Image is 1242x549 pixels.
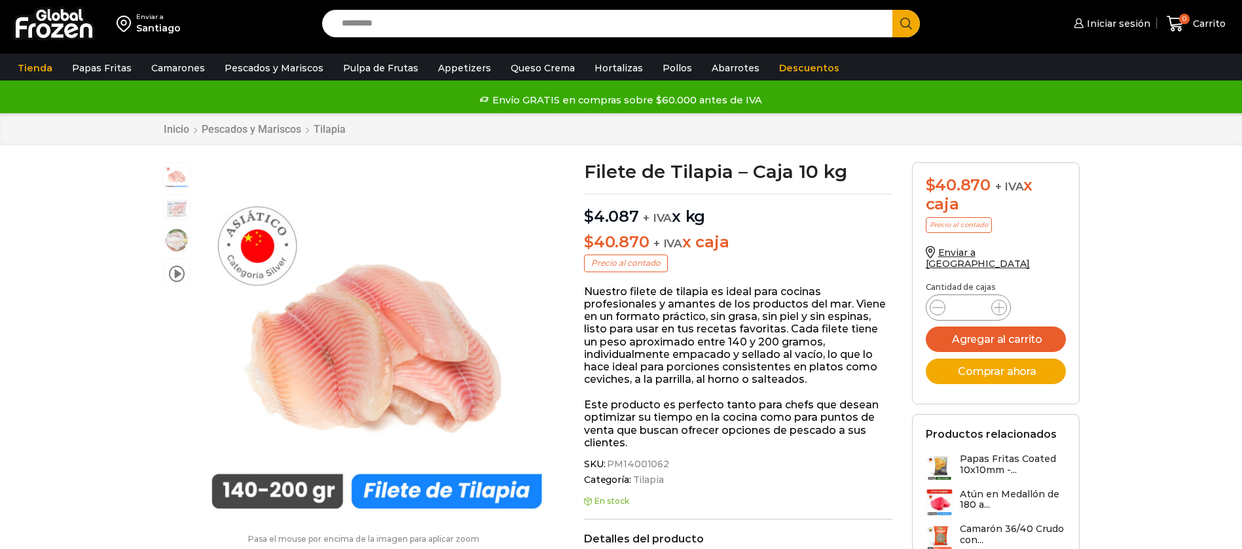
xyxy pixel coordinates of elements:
[584,474,892,486] span: Categoría:
[1084,17,1150,30] span: Iniciar sesión
[926,327,1066,352] button: Agregar al carrito
[960,453,1066,476] h3: Papas Fritas Coated 10x10mm -...
[584,207,639,226] bdi: 4.087
[218,56,330,80] a: Pescados y Mariscos
[584,207,594,226] span: $
[773,56,846,80] a: Descuentos
[1179,14,1190,24] span: 0
[926,217,992,233] p: Precio al contado
[164,227,190,253] span: plato-tilapia
[431,56,498,80] a: Appetizers
[1190,17,1226,30] span: Carrito
[653,237,682,250] span: + IVA
[584,459,892,470] span: SKU:
[926,176,1066,214] div: x caja
[163,123,346,135] nav: Breadcrumb
[201,123,302,135] a: Pescados y Mariscos
[926,359,1066,384] button: Comprar ahora
[584,232,649,251] bdi: 40.870
[136,12,181,22] div: Enviar a
[926,247,1031,270] a: Enviar a [GEOGRAPHIC_DATA]
[145,56,211,80] a: Camarones
[337,56,425,80] a: Pulpa de Frutas
[584,255,668,272] p: Precio al contado
[584,162,892,181] h1: Filete de Tilapia – Caja 10 kg
[926,175,936,194] span: $
[960,489,1066,511] h3: Atún en Medallón de 180 a...
[584,497,892,506] p: En stock
[926,175,991,194] bdi: 40.870
[631,474,664,486] a: Tilapia
[313,123,346,135] a: Tilapia
[164,195,190,221] span: tilapia-4
[1070,10,1150,37] a: Iniciar sesión
[705,56,766,80] a: Abarrotes
[1163,9,1229,39] a: 0 Carrito
[960,523,1066,546] h3: Camarón 36/40 Crudo con...
[136,22,181,35] div: Santiago
[163,535,565,544] p: Pasa el mouse por encima de la imagen para aplicar zoom
[584,533,892,545] h2: Detalles del producto
[163,123,190,135] a: Inicio
[926,283,1066,292] p: Cantidad de cajas
[584,398,892,449] p: Este producto es perfecto tanto para chefs que desean optimizar su tiempo en la cocina como para ...
[926,453,1066,482] a: Papas Fritas Coated 10x10mm -...
[504,56,581,80] a: Queso Crema
[605,459,669,470] span: PM14001062
[11,56,59,80] a: Tienda
[892,10,920,37] button: Search button
[584,194,892,226] p: x kg
[956,298,981,317] input: Product quantity
[117,12,136,35] img: address-field-icon.svg
[926,428,1057,440] h2: Productos relacionados
[643,211,672,224] span: + IVA
[995,180,1024,193] span: + IVA
[65,56,138,80] a: Papas Fritas
[584,285,892,386] p: Nuestro filete de tilapia es ideal para cocinas profesionales y amantes de los productos del mar....
[656,56,699,80] a: Pollos
[926,489,1066,517] a: Atún en Medallón de 180 a...
[584,233,892,252] p: x caja
[584,232,594,251] span: $
[588,56,649,80] a: Hortalizas
[164,163,190,189] span: filete-tilapa-140-200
